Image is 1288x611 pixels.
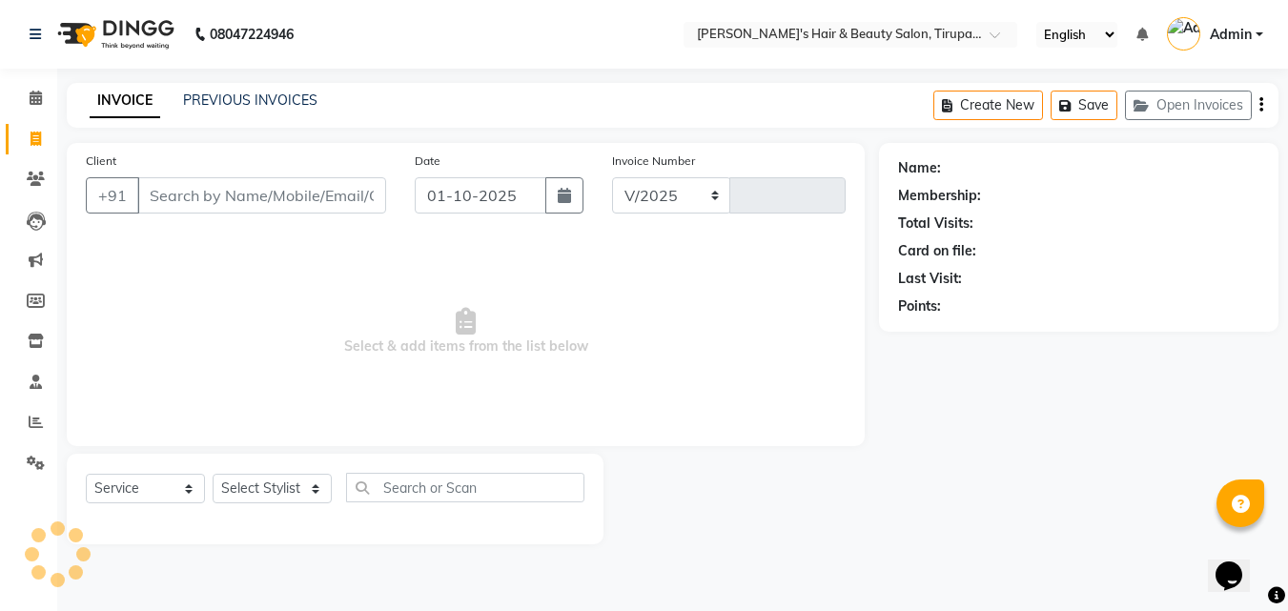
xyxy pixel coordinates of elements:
img: Admin [1167,17,1200,51]
div: Total Visits: [898,214,973,234]
div: Points: [898,296,941,316]
iframe: chat widget [1208,535,1269,592]
span: Select & add items from the list below [86,236,846,427]
button: Create New [933,91,1043,120]
button: +91 [86,177,139,214]
label: Invoice Number [612,153,695,170]
button: Save [1051,91,1117,120]
span: Admin [1210,25,1252,45]
input: Search by Name/Mobile/Email/Code [137,177,386,214]
div: Last Visit: [898,269,962,289]
a: INVOICE [90,84,160,118]
input: Search or Scan [346,473,584,502]
label: Date [415,153,440,170]
img: logo [49,8,179,61]
div: Membership: [898,186,981,206]
div: Card on file: [898,241,976,261]
label: Client [86,153,116,170]
div: Name: [898,158,941,178]
b: 08047224946 [210,8,294,61]
button: Open Invoices [1125,91,1252,120]
a: PREVIOUS INVOICES [183,92,317,109]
